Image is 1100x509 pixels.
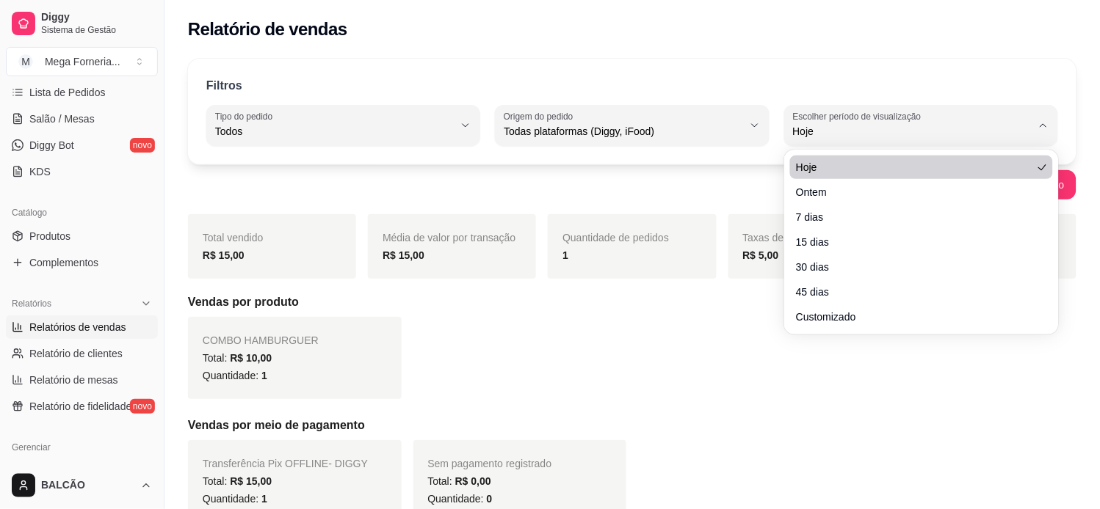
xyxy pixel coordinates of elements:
[6,201,158,224] div: Catálogo
[29,138,74,153] span: Diggy Bot
[6,47,158,76] button: Select a team
[261,493,267,505] span: 1
[796,260,1032,274] span: 30 dias
[203,493,267,505] span: Quantidade:
[215,110,278,122] label: Tipo do pedido
[455,475,491,487] span: R$ 0,00
[428,475,491,487] span: Total:
[203,458,368,469] span: Transferência Pix OFFLINE - DIGGY
[796,235,1032,249] span: 15 dias
[796,185,1032,199] span: Ontem
[188,293,1077,311] h5: Vendas por produto
[203,475,272,487] span: Total:
[383,232,515,243] span: Média de valor por transação
[41,24,152,36] span: Sistema de Gestão
[796,160,1032,175] span: Hoje
[743,249,779,261] strong: R$ 5,00
[41,479,134,492] span: BALCÃO
[383,249,424,261] strong: R$ 15,00
[29,111,95,126] span: Salão / Mesas
[562,232,669,243] span: Quantidade de pedidos
[203,370,267,381] span: Quantidade:
[504,124,742,139] span: Todas plataformas (Diggy, iFood)
[188,417,1077,434] h5: Vendas por meio de pagamento
[188,18,347,41] h2: Relatório de vendas
[796,310,1032,324] span: Customizado
[203,232,264,243] span: Total vendido
[428,493,493,505] span: Quantidade:
[743,232,822,243] span: Taxas de entrega
[230,475,272,487] span: R$ 15,00
[206,77,242,95] p: Filtros
[29,85,106,100] span: Lista de Pedidos
[29,164,51,179] span: KDS
[230,352,272,364] span: R$ 10,00
[41,11,152,24] span: Diggy
[793,124,1032,139] span: Hoje
[6,436,158,459] div: Gerenciar
[487,493,493,505] span: 0
[428,458,552,469] span: Sem pagamento registrado
[793,110,926,122] label: Escolher período de visualização
[29,373,118,387] span: Relatório de mesas
[261,370,267,381] span: 1
[29,320,126,334] span: Relatórios de vendas
[18,54,33,69] span: M
[45,54,120,69] div: Mega Forneria ...
[29,399,131,414] span: Relatório de fidelidade
[203,352,272,364] span: Total:
[203,334,319,346] span: COMBO HAMBURGUER
[504,110,578,122] label: Origem do pedido
[796,210,1032,224] span: 7 dias
[562,249,568,261] strong: 1
[215,124,454,139] span: Todos
[29,229,70,243] span: Produtos
[12,298,51,310] span: Relatórios
[203,249,245,261] strong: R$ 15,00
[29,255,98,270] span: Complementos
[796,285,1032,299] span: 45 dias
[29,346,123,361] span: Relatório de clientes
